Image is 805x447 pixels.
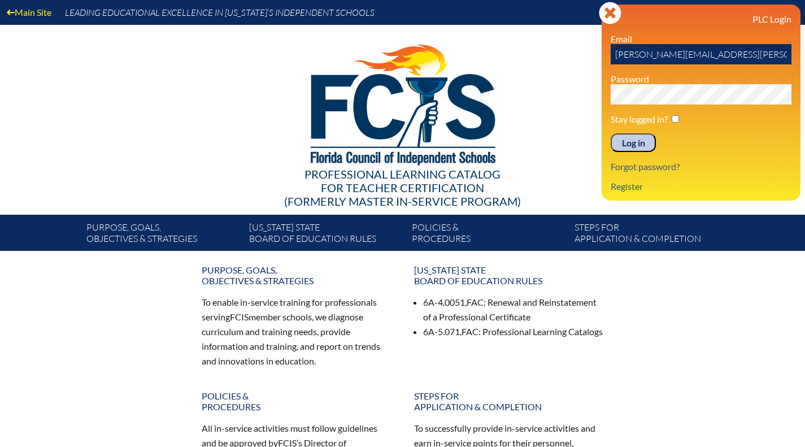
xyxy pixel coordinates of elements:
a: [US_STATE] StateBoard of Education rules [245,219,407,251]
a: Steps forapplication & completion [407,386,611,416]
a: Policies &Procedures [407,219,570,251]
a: [US_STATE] StateBoard of Education rules [407,260,611,290]
a: Purpose, goals,objectives & strategies [195,260,398,290]
p: To enable in-service training for professionals serving member schools, we diagnose curriculum an... [202,295,391,368]
span: FAC [462,326,478,337]
a: Forgot password? [606,159,684,174]
img: FCISlogo221.eps [286,25,519,179]
h3: PLC Login [611,14,791,24]
a: Steps forapplication & completion [570,219,733,251]
a: Register [606,179,647,194]
span: FCIS [230,311,249,322]
div: Professional Learning Catalog (formerly Master In-service Program) [77,167,728,208]
li: 6A-5.071, : Professional Learning Catalogs [423,324,604,339]
label: Email [611,33,632,44]
svg: Close [599,2,621,24]
span: for Teacher Certification [321,181,484,194]
input: Log in [611,133,656,153]
a: Main Site [2,5,56,20]
label: Stay logged in? [611,114,668,124]
a: Policies &Procedures [195,386,398,416]
span: FAC [467,297,484,307]
a: Purpose, goals,objectives & strategies [82,219,245,251]
li: 6A-4.0051, : Renewal and Reinstatement of a Professional Certificate [423,295,604,324]
label: Password [611,73,649,84]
